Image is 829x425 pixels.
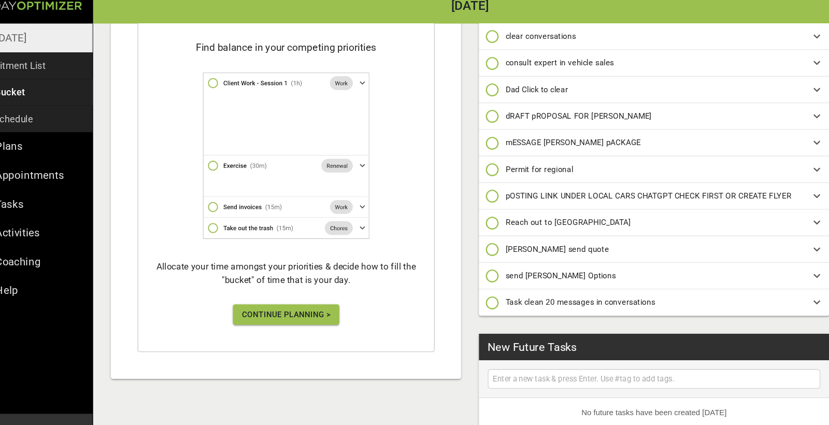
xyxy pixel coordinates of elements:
[510,215,627,223] span: Reach out to [GEOGRAPHIC_DATA]
[485,158,812,182] div: Permit for regional
[485,232,812,257] div: [PERSON_NAME] send quote
[510,91,568,99] span: Dad Click to clear
[510,290,650,298] span: Task clean 20 messages in conversations
[485,33,812,58] div: clear conversations
[485,384,812,411] li: No future tasks have been created [DATE]
[510,240,607,248] span: [PERSON_NAME] send quote
[510,190,777,199] span: pOSTING LINK UNDER LOCAL CARS CHATGPT CHECK FIRST OR CREATE FLYER
[10,65,80,80] p: Commitment List
[10,12,114,21] img: Day Optimizer
[33,221,75,237] p: Activities
[33,167,97,183] p: Appointments
[124,11,829,23] h2: [DATE]
[263,299,346,312] span: Continue Planning >
[485,108,812,133] div: dRAFT pROPOSAL FOR [PERSON_NAME]
[510,66,611,74] span: consult expert in vehicle sales
[510,165,573,174] span: Permit for regional
[493,328,576,344] h3: New Future Tasks
[33,248,76,264] p: Coaching
[485,83,812,108] div: Dad Click to clear
[10,90,61,105] p: Time Bucket
[33,140,59,157] p: Plans
[485,282,812,307] div: Task clean 20 messages in conversations
[10,115,68,130] p: Daily Schedule
[175,254,435,279] h6: Allocate your time amongst your priorities & decide how to fill the "bucket" of time that is your...
[510,41,576,49] span: clear conversations
[485,207,812,232] div: Reach out to [GEOGRAPHIC_DATA]
[485,182,812,207] div: pOSTING LINK UNDER LOCAL CARS CHATGPT CHECK FIRST OR CREATE FLYER
[485,58,812,83] div: consult expert in vehicle sales
[33,194,60,210] p: Tasks
[510,265,613,273] span: send [PERSON_NAME] Options
[255,296,354,315] button: Continue Planning >
[33,403,70,420] p: Account
[510,140,636,149] span: mESSAGE [PERSON_NAME] pACKAGE
[496,359,802,372] input: Enter a new task & press Enter. Use #tag to add tags.
[33,38,62,55] p: [DATE]
[175,49,435,63] h4: Find balance in your competing priorities
[33,275,54,291] p: Help
[510,116,647,124] span: dRAFT pROPOSAL FOR [PERSON_NAME]
[485,257,812,282] div: send [PERSON_NAME] Options
[485,133,812,158] div: mESSAGE [PERSON_NAME] pACKAGE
